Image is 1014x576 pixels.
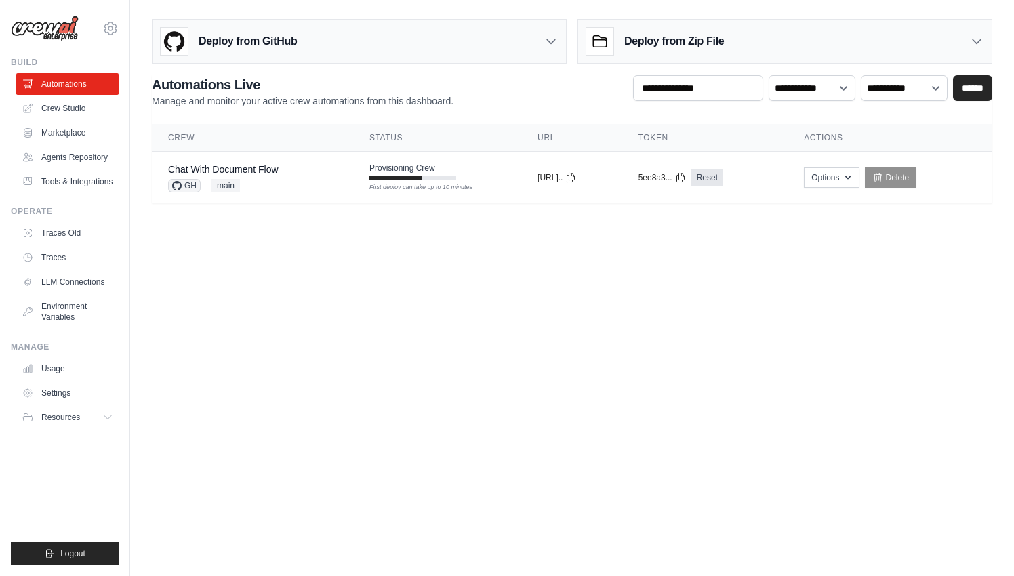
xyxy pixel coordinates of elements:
button: Resources [16,407,119,428]
span: GH [168,179,201,192]
a: Tools & Integrations [16,171,119,192]
button: 5ee8a3... [638,172,686,183]
h3: Deploy from GitHub [199,33,297,49]
button: Logout [11,542,119,565]
th: URL [521,124,622,152]
span: main [211,179,240,192]
a: Settings [16,382,119,404]
a: Agents Repository [16,146,119,168]
a: Environment Variables [16,295,119,328]
th: Actions [788,124,992,152]
a: Automations [16,73,119,95]
div: Manage [11,342,119,352]
a: Marketplace [16,122,119,144]
a: Chat With Document Flow [168,164,279,175]
a: Usage [16,358,119,379]
div: Build [11,57,119,68]
button: Options [804,167,859,188]
div: Operate [11,206,119,217]
span: Logout [60,548,85,559]
h3: Deploy from Zip File [624,33,724,49]
div: First deploy can take up to 10 minutes [369,183,456,192]
span: Provisioning Crew [369,163,435,173]
a: Delete [865,167,917,188]
h2: Automations Live [152,75,453,94]
p: Manage and monitor your active crew automations from this dashboard. [152,94,453,108]
span: Resources [41,412,80,423]
th: Status [353,124,521,152]
a: Crew Studio [16,98,119,119]
th: Token [622,124,788,152]
a: Reset [691,169,723,186]
a: Traces [16,247,119,268]
a: Traces Old [16,222,119,244]
th: Crew [152,124,353,152]
img: Logo [11,16,79,41]
a: LLM Connections [16,271,119,293]
img: GitHub Logo [161,28,188,55]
